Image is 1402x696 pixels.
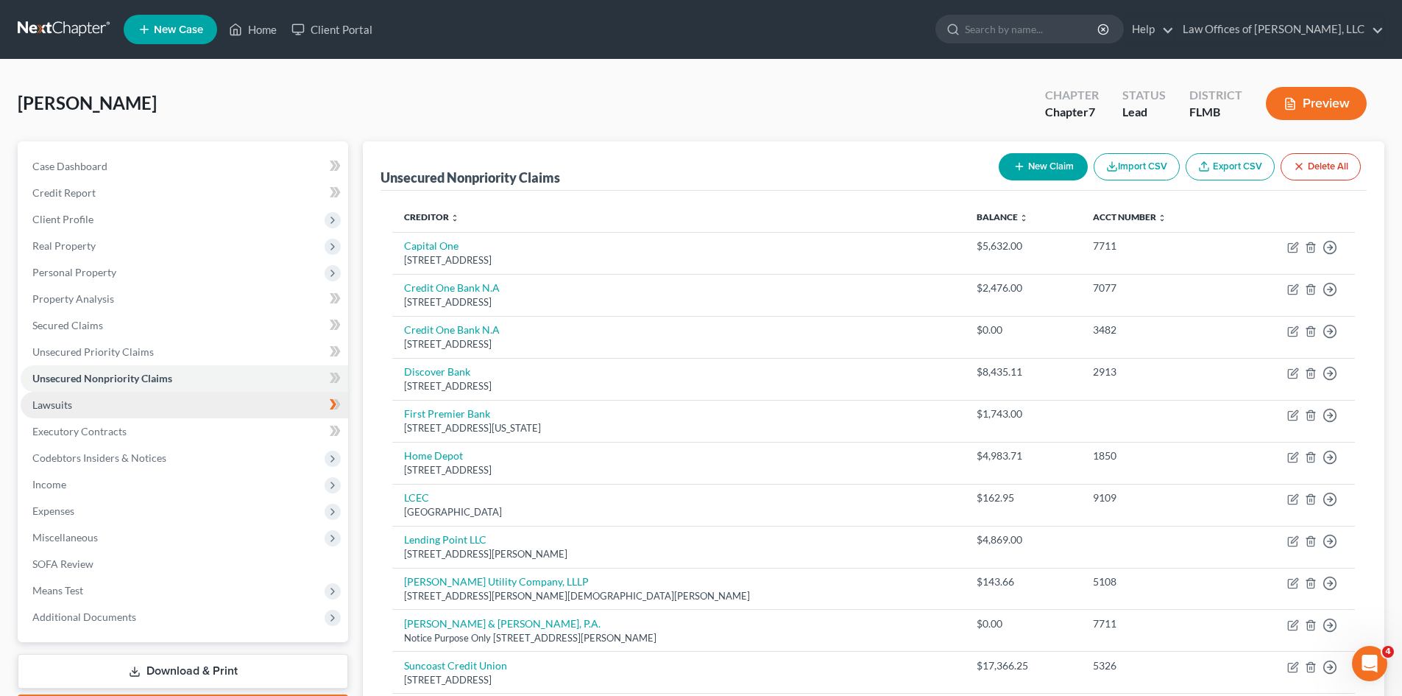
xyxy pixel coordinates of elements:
a: Lawsuits [21,392,348,418]
a: Creditor unfold_more [404,211,459,222]
a: Acct Number unfold_more [1093,211,1166,222]
div: Status [1122,87,1166,104]
div: [STREET_ADDRESS] [404,673,953,687]
div: [STREET_ADDRESS] [404,463,953,477]
a: Home [222,16,284,43]
div: [STREET_ADDRESS] [404,379,953,393]
span: Means Test [32,584,83,597]
a: LCEC [404,491,429,504]
button: New Claim [999,153,1088,180]
div: 3482 [1093,323,1220,337]
span: Real Property [32,239,96,252]
button: Preview [1266,87,1367,120]
div: [STREET_ADDRESS] [404,295,953,309]
div: District [1189,87,1242,104]
div: Notice Purpose Only [STREET_ADDRESS][PERSON_NAME] [404,631,953,645]
div: 7077 [1093,281,1220,295]
a: Home Depot [404,449,463,462]
div: $143.66 [977,574,1069,589]
a: Suncoast Credit Union [404,659,507,672]
div: FLMB [1189,104,1242,121]
span: Client Profile [32,213,93,225]
a: Credit One Bank N.A [404,281,500,294]
div: [STREET_ADDRESS][US_STATE] [404,421,953,435]
div: 1850 [1093,449,1220,463]
span: Miscellaneous [32,531,98,544]
span: Personal Property [32,266,116,278]
i: unfold_more [1158,214,1166,222]
span: Secured Claims [32,319,103,331]
i: unfold_more [1019,214,1028,222]
a: Lending Point LLC [404,533,486,546]
a: Unsecured Nonpriority Claims [21,365,348,392]
span: Executory Contracts [32,425,127,437]
span: 7 [1088,105,1095,119]
a: Help [1125,16,1174,43]
div: [STREET_ADDRESS][PERSON_NAME][DEMOGRAPHIC_DATA][PERSON_NAME] [404,589,953,603]
div: [STREET_ADDRESS] [404,337,953,351]
a: Capital One [404,239,459,252]
div: Lead [1122,104,1166,121]
div: $17,366.25 [977,658,1069,673]
div: 2913 [1093,365,1220,379]
a: Law Offices of [PERSON_NAME], LLC [1175,16,1384,43]
a: Property Analysis [21,286,348,312]
div: $2,476.00 [977,281,1069,295]
span: New Case [154,24,203,35]
a: Unsecured Priority Claims [21,339,348,365]
span: Property Analysis [32,292,114,305]
div: 7711 [1093,239,1220,253]
span: Unsecured Nonpriority Claims [32,372,172,384]
a: Export CSV [1186,153,1275,180]
span: Lawsuits [32,398,72,411]
div: 5108 [1093,574,1220,589]
div: Chapter [1045,87,1099,104]
span: SOFA Review [32,558,93,570]
button: Delete All [1281,153,1361,180]
a: SOFA Review [21,551,348,577]
span: Credit Report [32,186,96,199]
button: Import CSV [1094,153,1180,180]
span: Expenses [32,505,74,517]
div: $1,743.00 [977,407,1069,421]
span: Codebtors Insiders & Notices [32,451,166,464]
a: Secured Claims [21,312,348,339]
div: [GEOGRAPHIC_DATA] [404,505,953,519]
div: 5326 [1093,658,1220,673]
div: Chapter [1045,104,1099,121]
div: 7711 [1093,616,1220,631]
span: Unsecured Priority Claims [32,345,154,358]
div: $5,632.00 [977,239,1069,253]
a: Discover Bank [404,365,470,378]
a: [PERSON_NAME] & [PERSON_NAME], P.A. [404,617,601,630]
div: $0.00 [977,616,1069,631]
a: Credit One Bank N.A [404,323,500,336]
span: [PERSON_NAME] [18,92,157,113]
a: Case Dashboard [21,153,348,180]
a: Executory Contracts [21,418,348,445]
input: Search by name... [965,15,1100,43]
div: $8,435.11 [977,365,1069,379]
a: Download & Print [18,654,348,689]
div: [STREET_ADDRESS][PERSON_NAME] [404,547,953,561]
div: [STREET_ADDRESS] [404,253,953,267]
i: unfold_more [450,214,459,222]
div: $4,869.00 [977,532,1069,547]
a: First Premier Bank [404,407,490,420]
span: Additional Documents [32,611,136,623]
span: Case Dashboard [32,160,107,172]
div: Unsecured Nonpriority Claims [380,169,560,186]
a: Credit Report [21,180,348,206]
div: 9109 [1093,491,1220,505]
div: $162.95 [977,491,1069,505]
a: Client Portal [284,16,380,43]
a: [PERSON_NAME] Utility Company, LLLP [404,575,589,588]
span: 4 [1382,646,1394,658]
iframe: Intercom live chat [1352,646,1387,681]
div: $0.00 [977,323,1069,337]
span: Income [32,478,66,491]
div: $4,983.71 [977,449,1069,463]
a: Balance unfold_more [977,211,1028,222]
